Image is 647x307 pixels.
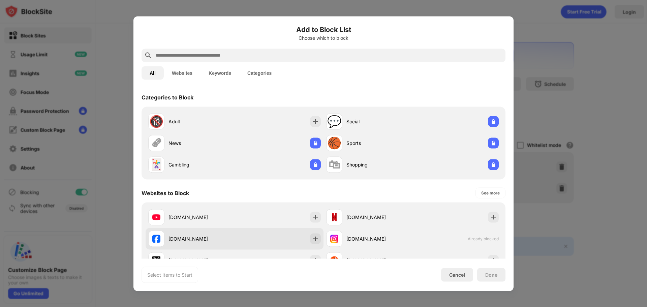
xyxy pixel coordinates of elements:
div: Shopping [346,161,412,168]
div: [DOMAIN_NAME] [168,214,235,221]
button: Keywords [201,66,239,80]
img: favicons [152,213,160,221]
div: Done [485,272,497,277]
div: News [168,140,235,147]
div: Categories to Block [142,94,193,100]
div: Adult [168,118,235,125]
button: Websites [164,66,201,80]
img: favicons [152,235,160,243]
div: Social [346,118,412,125]
button: All [142,66,164,80]
div: 🛍 [329,158,340,172]
div: Select Items to Start [147,271,192,278]
div: 💬 [327,115,341,128]
img: search.svg [144,51,152,59]
div: [DOMAIN_NAME] [346,235,412,242]
div: Choose which to block [142,35,505,40]
div: Cancel [449,272,465,278]
img: favicons [330,256,338,264]
div: Sports [346,140,412,147]
div: See more [481,189,500,196]
div: Gambling [168,161,235,168]
div: [DOMAIN_NAME] [168,235,235,242]
div: [DOMAIN_NAME] [346,214,412,221]
img: favicons [330,213,338,221]
div: [DOMAIN_NAME] [168,257,235,264]
div: 🔞 [149,115,163,128]
div: [DOMAIN_NAME] [346,257,412,264]
button: Categories [239,66,280,80]
div: Websites to Block [142,189,189,196]
div: 🗞 [151,136,162,150]
img: favicons [152,256,160,264]
div: 🏀 [327,136,341,150]
div: 🃏 [149,158,163,172]
h6: Add to Block List [142,24,505,34]
img: favicons [330,235,338,243]
span: Already blocked [468,236,499,241]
